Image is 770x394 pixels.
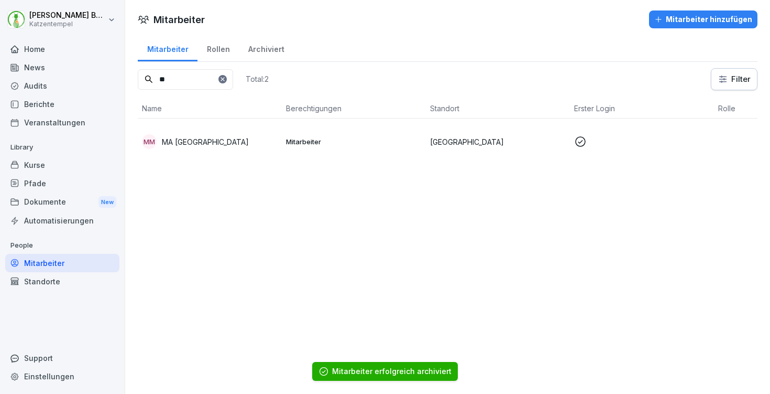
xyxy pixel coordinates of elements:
[5,349,119,367] div: Support
[570,99,714,119] th: Erster Login
[239,35,293,61] a: Archiviert
[5,237,119,254] p: People
[153,13,205,27] h1: Mitarbeiter
[246,74,269,84] p: Total: 2
[286,137,422,146] p: Mitarbeiter
[138,99,282,119] th: Name
[654,14,752,25] div: Mitarbeiter hinzufügen
[5,156,119,174] a: Kurse
[5,113,119,132] a: Veranstaltungen
[5,193,119,212] a: DokumenteNew
[29,20,106,28] p: Katzentempel
[711,69,757,90] button: Filter
[5,174,119,193] a: Pfade
[5,139,119,156] p: Library
[649,10,757,28] button: Mitarbeiter hinzufügen
[5,211,119,230] a: Automatisierungen
[142,134,157,149] div: MM
[162,136,249,147] p: MA [GEOGRAPHIC_DATA]
[332,366,452,377] div: Mitarbeiter erfolgreich archiviert
[426,99,570,119] th: Standort
[282,99,426,119] th: Berechtigungen
[430,136,566,147] p: [GEOGRAPHIC_DATA]
[5,40,119,58] a: Home
[5,77,119,95] a: Audits
[29,11,106,20] p: [PERSON_NAME] Benedix
[98,196,116,208] div: New
[5,193,119,212] div: Dokumente
[5,254,119,272] a: Mitarbeiter
[5,367,119,386] a: Einstellungen
[197,35,239,61] a: Rollen
[138,35,197,61] a: Mitarbeiter
[5,58,119,77] a: News
[5,95,119,113] a: Berichte
[5,272,119,291] a: Standorte
[718,74,751,84] div: Filter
